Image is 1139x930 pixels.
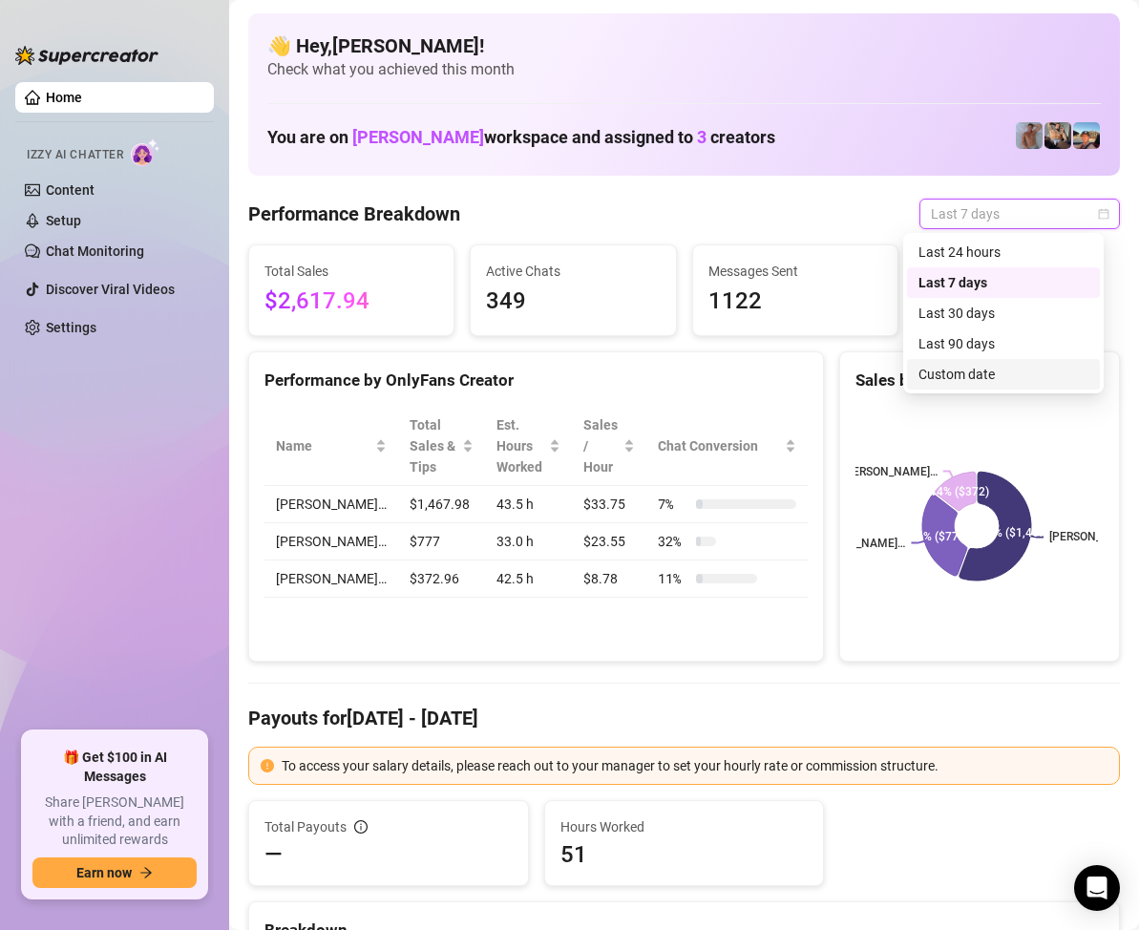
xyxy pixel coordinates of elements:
[46,282,175,297] a: Discover Viral Videos
[32,857,197,888] button: Earn nowarrow-right
[485,486,573,523] td: 43.5 h
[131,138,160,166] img: AI Chatter
[658,435,781,456] span: Chat Conversion
[264,284,438,320] span: $2,617.94
[658,568,688,589] span: 11 %
[398,486,485,523] td: $1,467.98
[264,523,398,560] td: [PERSON_NAME]…
[811,537,906,550] text: [PERSON_NAME]…
[398,407,485,486] th: Total Sales & Tips
[1098,208,1109,220] span: calendar
[1044,122,1071,149] img: George
[398,523,485,560] td: $777
[572,560,646,598] td: $8.78
[708,284,882,320] span: 1122
[658,494,688,515] span: 7 %
[918,272,1088,293] div: Last 7 days
[486,261,660,282] span: Active Chats
[354,820,368,834] span: info-circle
[658,531,688,552] span: 32 %
[15,46,158,65] img: logo-BBDzfeDw.svg
[907,267,1100,298] div: Last 7 days
[485,523,573,560] td: 33.0 h
[572,407,646,486] th: Sales / Hour
[560,839,809,870] span: 51
[398,560,485,598] td: $372.96
[918,242,1088,263] div: Last 24 hours
[918,303,1088,324] div: Last 30 days
[646,407,808,486] th: Chat Conversion
[139,866,153,879] span: arrow-right
[276,435,371,456] span: Name
[485,560,573,598] td: 42.5 h
[267,32,1101,59] h4: 👋 Hey, [PERSON_NAME] !
[264,486,398,523] td: [PERSON_NAME]…
[264,407,398,486] th: Name
[32,749,197,786] span: 🎁 Get $100 in AI Messages
[267,127,775,148] h1: You are on workspace and assigned to creators
[708,261,882,282] span: Messages Sent
[264,560,398,598] td: [PERSON_NAME]…
[907,298,1100,328] div: Last 30 days
[560,816,809,837] span: Hours Worked
[907,328,1100,359] div: Last 90 days
[76,865,132,880] span: Earn now
[27,146,123,164] span: Izzy AI Chatter
[46,182,95,198] a: Content
[918,364,1088,385] div: Custom date
[1074,865,1120,911] div: Open Intercom Messenger
[282,755,1107,776] div: To access your salary details, please reach out to your manager to set your hourly rate or commis...
[32,793,197,850] span: Share [PERSON_NAME] with a friend, and earn unlimited rewards
[352,127,484,147] span: [PERSON_NAME]
[264,816,347,837] span: Total Payouts
[931,200,1108,228] span: Last 7 days
[496,414,546,477] div: Est. Hours Worked
[248,201,460,227] h4: Performance Breakdown
[46,90,82,105] a: Home
[697,127,707,147] span: 3
[46,243,144,259] a: Chat Monitoring
[583,414,620,477] span: Sales / Hour
[264,368,808,393] div: Performance by OnlyFans Creator
[264,261,438,282] span: Total Sales
[261,759,274,772] span: exclamation-circle
[264,839,283,870] span: —
[1016,122,1043,149] img: Joey
[855,368,1104,393] div: Sales by OnlyFans Creator
[267,59,1101,80] span: Check what you achieved this month
[410,414,458,477] span: Total Sales & Tips
[572,486,646,523] td: $33.75
[842,465,938,478] text: [PERSON_NAME]…
[46,213,81,228] a: Setup
[1073,122,1100,149] img: Zach
[486,284,660,320] span: 349
[918,333,1088,354] div: Last 90 days
[907,237,1100,267] div: Last 24 hours
[248,705,1120,731] h4: Payouts for [DATE] - [DATE]
[907,359,1100,390] div: Custom date
[46,320,96,335] a: Settings
[572,523,646,560] td: $23.55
